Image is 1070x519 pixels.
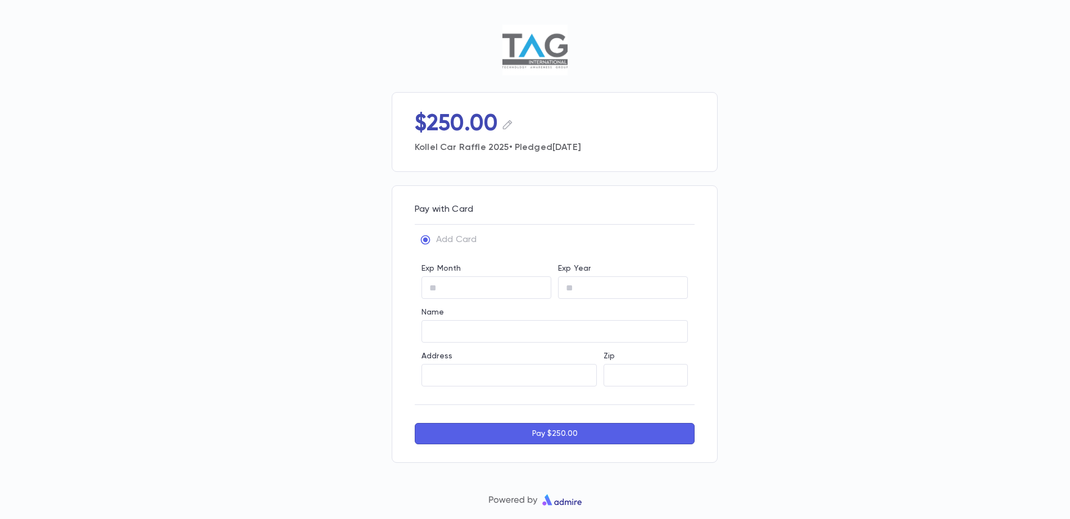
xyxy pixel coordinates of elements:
[502,25,567,75] img: TAG Lakewood
[436,234,477,245] p: Add Card
[421,352,452,361] label: Address
[415,111,498,138] p: $250.00
[558,264,591,273] label: Exp Year
[415,138,695,153] p: Kollel Car Raffle 2025 • Pledged [DATE]
[604,352,615,361] label: Zip
[421,264,461,273] label: Exp Month
[415,423,695,444] button: Pay $250.00
[415,204,695,215] p: Pay with Card
[421,308,445,317] label: Name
